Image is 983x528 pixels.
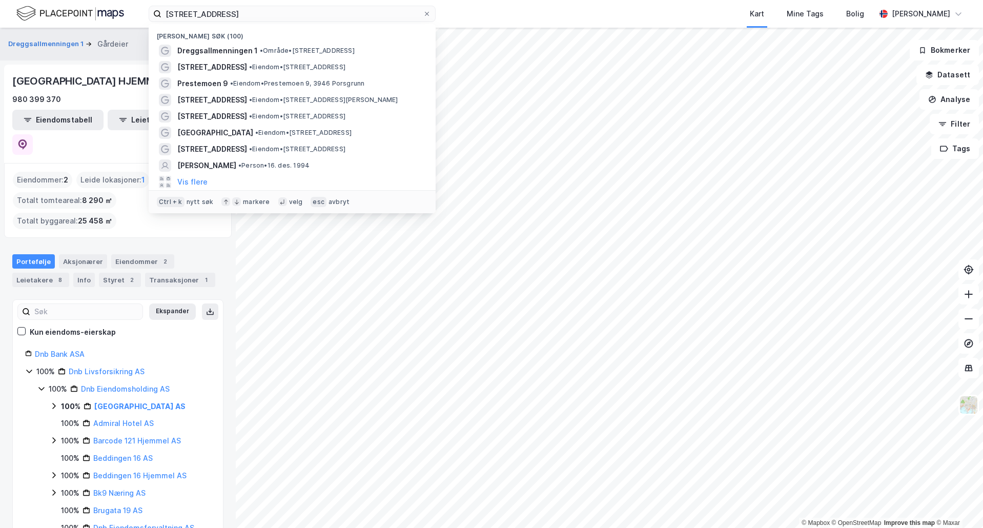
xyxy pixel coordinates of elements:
div: 1 [201,275,211,285]
iframe: Chat Widget [932,479,983,528]
span: Dreggsallmenningen 1 [177,45,258,57]
span: Eiendom • [STREET_ADDRESS] [249,145,345,153]
a: Bk9 Næring AS [93,489,146,497]
button: Vis flere [177,176,208,188]
a: Barcode 121 Hjemmel AS [93,436,181,445]
img: Z [959,395,978,415]
div: 100% [49,383,67,395]
div: esc [311,197,326,207]
span: Eiendom • [STREET_ADDRESS] [255,129,352,137]
a: Mapbox [802,519,830,526]
div: 980 399 370 [12,93,61,106]
input: Søk [30,304,142,319]
button: Ekspander [149,303,196,320]
span: Person • 16. des. 1994 [238,161,310,170]
div: 100% [61,400,80,413]
div: 2 [160,256,170,267]
img: logo.f888ab2527a4732fd821a326f86c7f29.svg [16,5,124,23]
span: • [230,79,233,87]
div: markere [243,198,270,206]
span: Område • [STREET_ADDRESS] [260,47,355,55]
div: Portefølje [12,254,55,269]
span: • [249,96,252,104]
span: Eiendom • [STREET_ADDRESS] [249,112,345,120]
div: 100% [61,470,79,482]
div: Kart [750,8,764,20]
div: Aksjonærer [59,254,107,269]
span: [GEOGRAPHIC_DATA] [177,127,253,139]
a: Dnb Eiendomsholding AS [81,384,170,393]
div: 100% [61,452,79,464]
span: • [249,145,252,153]
div: Ctrl + k [157,197,185,207]
a: Beddingen 16 AS [93,454,153,462]
button: Filter [930,114,979,134]
div: Totalt byggareal : [13,213,116,229]
a: Admiral Hotel AS [93,419,154,428]
button: Eiendomstabell [12,110,104,130]
button: Datasett [916,65,979,85]
div: avbryt [329,198,350,206]
span: 1 [141,174,145,186]
div: velg [289,198,303,206]
span: • [255,129,258,136]
span: [STREET_ADDRESS] [177,61,247,73]
a: Dnb Livsforsikring AS [69,367,145,376]
div: 100% [61,417,79,430]
span: Eiendom • [STREET_ADDRESS][PERSON_NAME] [249,96,398,104]
div: 100% [36,365,55,378]
div: nytt søk [187,198,214,206]
div: [GEOGRAPHIC_DATA] HJEMMEL AS [12,73,184,89]
span: Eiendom • Prestemoen 9, 3946 Porsgrunn [230,79,364,88]
div: Kontrollprogram for chat [932,479,983,528]
div: [PERSON_NAME] [892,8,950,20]
button: Dreggsallmenningen 1 [8,39,86,49]
span: 25 458 ㎡ [78,215,112,227]
button: Leietakertabell [108,110,199,130]
span: • [249,63,252,71]
div: 100% [61,435,79,447]
div: Eiendommer : [13,172,72,188]
div: Gårdeier [97,38,128,50]
span: 2 [64,174,68,186]
div: Kun eiendoms-eierskap [30,326,116,338]
div: Eiendommer [111,254,174,269]
span: 8 290 ㎡ [82,194,112,207]
span: Prestemoen 9 [177,77,228,90]
span: [PERSON_NAME] [177,159,236,172]
div: 2 [127,275,137,285]
span: [STREET_ADDRESS] [177,143,247,155]
span: Eiendom • [STREET_ADDRESS] [249,63,345,71]
div: Leietakere [12,273,69,287]
button: Bokmerker [910,40,979,60]
div: Totalt tomteareal : [13,192,116,209]
span: [STREET_ADDRESS] [177,94,247,106]
span: • [238,161,241,169]
a: Brugata 19 AS [93,506,142,515]
span: [STREET_ADDRESS] [177,110,247,123]
div: Styret [99,273,141,287]
span: • [249,112,252,120]
button: Analyse [919,89,979,110]
a: OpenStreetMap [832,519,882,526]
div: Leide lokasjoner : [76,172,149,188]
div: Info [73,273,95,287]
button: Tags [931,138,979,159]
div: 100% [61,504,79,517]
a: Improve this map [884,519,935,526]
div: 8 [55,275,65,285]
div: Bolig [846,8,864,20]
div: Transaksjoner [145,273,215,287]
div: [PERSON_NAME] søk (100) [149,24,436,43]
div: 100% [61,487,79,499]
a: [GEOGRAPHIC_DATA] AS [94,402,186,411]
input: Søk på adresse, matrikkel, gårdeiere, leietakere eller personer [161,6,423,22]
a: Dnb Bank ASA [35,350,85,358]
span: • [260,47,263,54]
a: Beddingen 16 Hjemmel AS [93,471,187,480]
div: Mine Tags [787,8,824,20]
